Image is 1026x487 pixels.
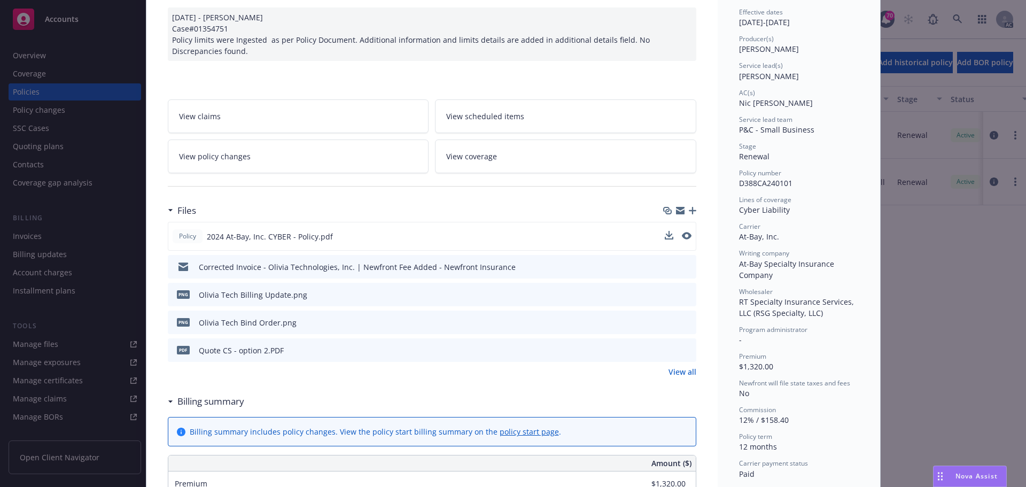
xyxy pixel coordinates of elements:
[739,88,755,97] span: AC(s)
[665,231,673,242] button: download file
[177,290,190,298] span: png
[435,140,696,173] a: View coverage
[933,466,1007,487] button: Nova Assist
[739,415,789,425] span: 12% / $158.40
[669,366,696,377] a: View all
[682,345,692,356] button: preview file
[739,335,742,345] span: -
[739,352,766,361] span: Premium
[739,205,790,215] span: Cyber Liability
[177,204,196,218] h3: Files
[168,395,244,408] div: Billing summary
[179,151,251,162] span: View policy changes
[665,231,673,239] button: download file
[739,168,781,177] span: Policy number
[199,345,284,356] div: Quote CS - option 2.PDF
[739,142,756,151] span: Stage
[739,297,856,318] span: RT Specialty Insurance Services, LLC (RSG Specialty, LLC)
[665,317,674,328] button: download file
[739,259,836,280] span: At-Bay Specialty Insurance Company
[500,427,559,437] a: policy start page
[739,361,773,372] span: $1,320.00
[739,71,799,81] span: [PERSON_NAME]
[168,99,429,133] a: View claims
[190,426,561,437] div: Billing summary includes policy changes. View the policy start billing summary on the .
[739,44,799,54] span: [PERSON_NAME]
[934,466,947,486] div: Drag to move
[682,231,691,242] button: preview file
[199,261,516,273] div: Corrected Invoice - Olivia Technologies, Inc. | Newfront Fee Added - Newfront Insurance
[739,34,774,43] span: Producer(s)
[739,195,791,204] span: Lines of coverage
[739,115,792,124] span: Service lead team
[739,469,755,479] span: Paid
[682,317,692,328] button: preview file
[739,378,850,388] span: Newfront will file state taxes and fees
[739,287,773,296] span: Wholesaler
[446,151,497,162] span: View coverage
[177,395,244,408] h3: Billing summary
[739,442,777,452] span: 12 months
[207,231,333,242] span: 2024 At-Bay, Inc. CYBER - Policy.pdf
[739,388,749,398] span: No
[168,204,196,218] div: Files
[739,61,783,70] span: Service lead(s)
[446,111,524,122] span: View scheduled items
[739,249,789,258] span: Writing company
[739,151,770,161] span: Renewal
[665,289,674,300] button: download file
[168,140,429,173] a: View policy changes
[682,261,692,273] button: preview file
[665,261,674,273] button: download file
[739,7,783,17] span: Effective dates
[739,405,776,414] span: Commission
[739,125,814,135] span: P&C - Small Business
[651,458,691,469] span: Amount ($)
[168,7,696,61] div: [DATE] - [PERSON_NAME] Case#01354751 Policy limits were Ingested as per Policy Document. Addition...
[177,346,190,354] span: PDF
[955,471,998,481] span: Nova Assist
[177,231,198,241] span: Policy
[739,222,760,231] span: Carrier
[739,7,859,28] div: [DATE] - [DATE]
[682,289,692,300] button: preview file
[199,289,307,300] div: Olivia Tech Billing Update.png
[435,99,696,133] a: View scheduled items
[739,98,813,108] span: Nic [PERSON_NAME]
[179,111,221,122] span: View claims
[177,318,190,326] span: png
[665,345,674,356] button: download file
[199,317,297,328] div: Olivia Tech Bind Order.png
[739,432,772,441] span: Policy term
[682,232,691,239] button: preview file
[739,325,807,334] span: Program administrator
[739,178,792,188] span: D388CA240101
[739,231,779,242] span: At-Bay, Inc.
[739,459,808,468] span: Carrier payment status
